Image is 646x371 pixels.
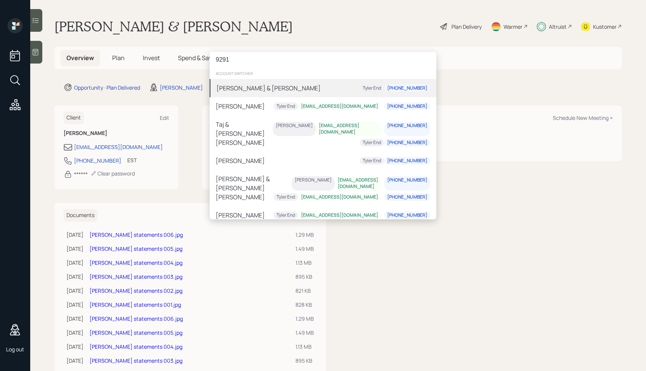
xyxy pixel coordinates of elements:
[216,102,265,111] div: [PERSON_NAME]
[216,120,273,138] div: Taj & [PERSON_NAME]
[216,211,265,220] div: [PERSON_NAME]
[387,140,427,146] div: [PHONE_NUMBER]
[319,123,378,136] div: [EMAIL_ADDRESS][DOMAIN_NAME]
[210,68,436,79] div: account switcher
[277,194,295,200] div: Tyler End
[295,177,332,184] div: [PERSON_NAME]
[216,138,265,147] div: [PERSON_NAME]
[216,84,321,93] div: [PERSON_NAME] & [PERSON_NAME]
[276,123,313,129] div: [PERSON_NAME]
[216,174,292,192] div: [PERSON_NAME] & [PERSON_NAME]
[277,212,295,219] div: Tyler End
[301,103,378,110] div: [EMAIL_ADDRESS][DOMAIN_NAME]
[387,158,427,164] div: [PHONE_NUMBER]
[387,85,427,92] div: [PHONE_NUMBER]
[363,140,381,146] div: Tyler End
[387,177,427,184] div: [PHONE_NUMBER]
[301,212,378,219] div: [EMAIL_ADDRESS][DOMAIN_NAME]
[387,103,427,110] div: [PHONE_NUMBER]
[387,123,427,129] div: [PHONE_NUMBER]
[277,103,295,110] div: Tyler End
[210,52,436,68] input: Type a command or search…
[387,194,427,200] div: [PHONE_NUMBER]
[301,194,378,200] div: [EMAIL_ADDRESS][DOMAIN_NAME]
[387,212,427,219] div: [PHONE_NUMBER]
[363,85,381,92] div: Tyler End
[216,192,265,202] div: [PERSON_NAME]
[216,156,265,165] div: [PERSON_NAME]
[363,158,381,164] div: Tyler End
[338,177,378,190] div: [EMAIL_ADDRESS][DOMAIN_NAME]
